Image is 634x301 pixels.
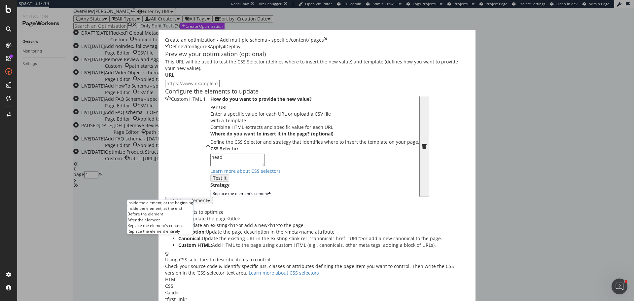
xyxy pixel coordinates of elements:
[178,229,469,235] li: Update the page description in the name attribute
[249,270,319,276] a: Learn more about CSS selectors
[223,43,225,50] div: 4
[127,228,193,234] div: Replace the element entirely
[178,235,469,242] li: Update the existing URL in the existing or add a new canonical to the page.
[127,206,193,211] div: Inside the element, at the end
[127,217,193,223] div: After the element
[207,43,210,50] div: 3
[612,279,627,294] iframe: Intercom live chat
[127,200,193,206] div: Inside the element, at the beginning
[183,43,186,50] div: 2
[210,117,419,124] div: with a Template
[210,190,273,197] button: Replace the element's content
[127,223,193,228] div: Replace the element's content
[178,215,469,222] li: Update the page .
[165,37,324,43] div: Create an optimization - Add multiple schema - specific /content/ pages
[178,242,212,248] strong: Custom HTML:
[171,96,206,197] div: Custom HTML 1
[165,80,220,87] input: https://www.example.com
[228,222,238,228] span: <h1>
[165,58,469,72] div: This URL will be used to test the CSS Selector (defines where to insert the new value) and templa...
[210,96,312,102] label: How do you want to provide the new value?
[285,229,301,235] span: <meta>
[210,131,334,137] label: Where do you want to insert it in the page? (optional)
[165,72,174,78] label: URL
[165,283,469,289] div: CSS
[210,154,265,166] textarea: head
[210,111,419,117] div: Enter a specific value for each URL or upload a CSV file
[210,168,281,174] a: Learn more about CSS selectors
[165,276,469,283] div: HTML
[267,222,278,228] span: <h1>
[165,50,469,58] div: Preview your optimization (optional)
[127,211,193,217] div: Before the element
[165,87,469,96] div: Configure the elements to update
[165,263,469,276] div: Check your source code & identify specific IDs, classes or attributes defining the page item you ...
[210,124,419,131] div: Combine HTML extracts and specific value for each URL
[178,242,469,248] li: Add HTML to the page using custom HTML (e.g., canonicals, other meta tags, adding a block of URLs).
[213,191,268,196] div: Replace the element's content
[172,198,207,203] div: Add an element
[213,175,227,181] div: Test it
[210,145,238,152] label: CSS Selector
[178,235,202,242] strong: Canonical:
[227,215,240,222] span: <title>
[165,209,469,215] div: Page elements to optimize
[210,139,419,145] div: Define the CSS Selector and strategy that identifies where to insert the template on your page.
[178,222,469,229] li: Update an existing or add a new to the page.
[186,43,207,50] div: Configure
[210,174,229,182] button: Test it
[210,104,419,111] div: Per URL
[225,43,240,50] div: Deploy
[210,182,229,188] label: Strategy
[210,43,223,50] div: Apply
[169,43,183,50] div: Define
[289,235,363,242] span: <link rel="canonical" href="URL">
[165,197,213,204] button: Add an element
[165,256,469,263] div: Using CSS selectors to describe items to control
[324,37,328,43] div: times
